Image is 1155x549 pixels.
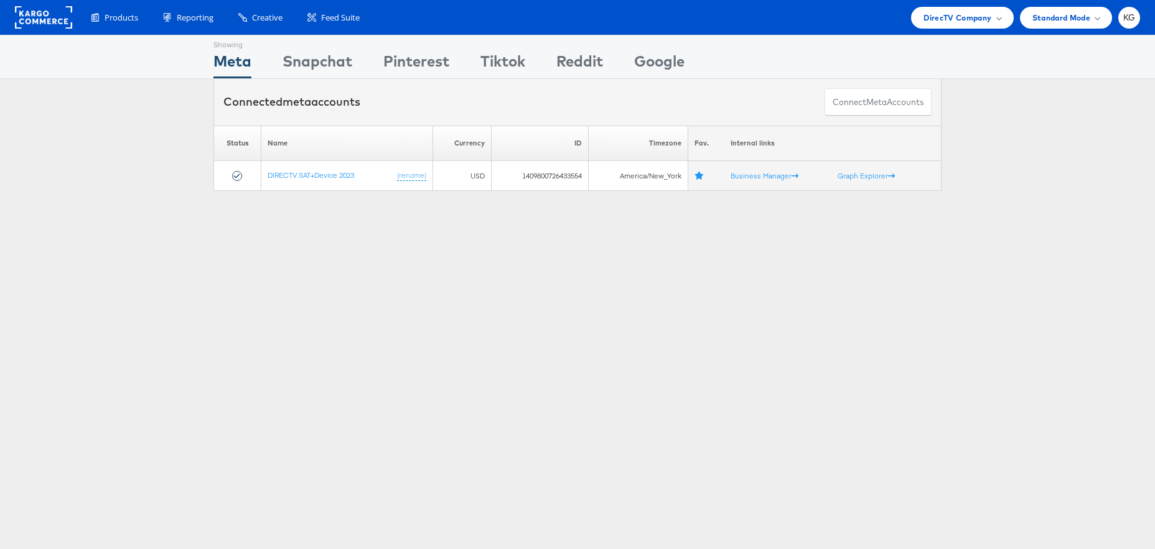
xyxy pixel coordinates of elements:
[261,126,433,161] th: Name
[214,126,261,161] th: Status
[491,161,588,191] td: 1409800726433554
[556,50,603,78] div: Reddit
[268,170,354,180] a: DIRECTV SAT+Device 2023
[588,126,688,161] th: Timezone
[105,12,138,24] span: Products
[838,171,895,180] a: Graph Explorer
[321,12,360,24] span: Feed Suite
[731,171,798,180] a: Business Manager
[634,50,685,78] div: Google
[223,94,360,110] div: Connected accounts
[588,161,688,191] td: America/New_York
[177,12,213,24] span: Reporting
[383,50,449,78] div: Pinterest
[825,88,932,116] button: ConnectmetaAccounts
[213,50,251,78] div: Meta
[1032,11,1090,24] span: Standard Mode
[1123,14,1136,22] span: KG
[491,126,588,161] th: ID
[213,35,251,50] div: Showing
[283,50,352,78] div: Snapchat
[433,161,491,191] td: USD
[283,95,311,109] span: meta
[924,11,991,24] span: DirecTV Company
[433,126,491,161] th: Currency
[252,12,283,24] span: Creative
[480,50,525,78] div: Tiktok
[397,170,426,181] a: (rename)
[866,96,887,108] span: meta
